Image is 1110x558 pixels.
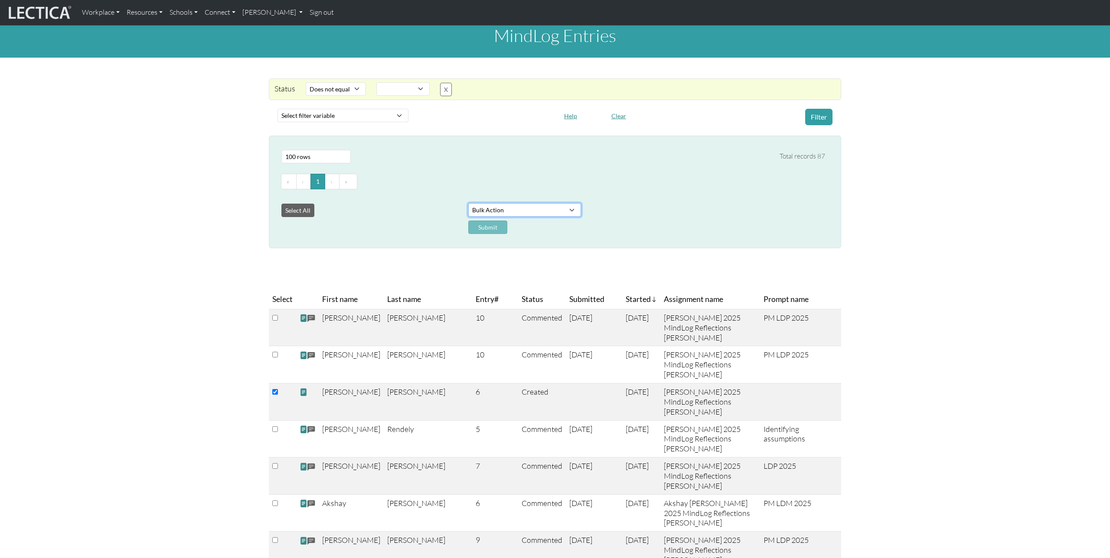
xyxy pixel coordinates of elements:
td: [DATE] [622,383,660,421]
td: Rendely [384,420,472,457]
td: [DATE] [566,346,622,383]
td: [DATE] [566,457,622,495]
a: [PERSON_NAME] [239,3,306,22]
span: comments [307,499,315,509]
td: [DATE] [566,420,622,457]
td: LDP 2025 [760,457,841,495]
td: [PERSON_NAME] [319,309,384,346]
td: [PERSON_NAME] [319,383,384,421]
a: Sign out [306,3,337,22]
td: [DATE] [566,309,622,346]
button: Help [560,109,581,123]
td: [DATE] [622,494,660,532]
span: Status [522,293,543,305]
span: Submitted [569,293,604,305]
button: X [440,83,452,96]
a: Connect [201,3,239,22]
span: view [300,351,307,360]
td: [PERSON_NAME] [319,420,384,457]
td: PM LDP 2025 [760,346,841,383]
span: view [300,388,307,397]
td: [DATE] [622,309,660,346]
button: Filter [805,109,832,125]
td: Akshay [319,494,384,532]
span: comments [307,462,315,472]
td: Commented [518,457,566,495]
td: [PERSON_NAME] [384,346,472,383]
span: Entry# [476,293,515,305]
td: [PERSON_NAME] 2025 MindLog Reflections [PERSON_NAME] [660,309,760,346]
a: Schools [166,3,201,22]
td: [DATE] [622,457,660,495]
button: Go to page 1 [310,174,325,189]
td: [PERSON_NAME] 2025 MindLog Reflections [PERSON_NAME] [660,420,760,457]
a: Workplace [78,3,123,22]
span: comments [307,351,315,361]
span: Assignment name [664,293,723,305]
td: [PERSON_NAME] [384,309,472,346]
td: [DATE] [622,346,660,383]
td: Commented [518,346,566,383]
span: comments [307,536,315,546]
td: 6 [472,383,518,421]
td: [PERSON_NAME] [319,457,384,495]
span: view [300,499,307,508]
span: view [300,462,307,471]
td: [PERSON_NAME] [384,457,472,495]
td: PM LDP 2025 [760,309,841,346]
td: [PERSON_NAME] [319,346,384,383]
td: [PERSON_NAME] 2025 MindLog Reflections [PERSON_NAME] [660,383,760,421]
td: [PERSON_NAME] [384,383,472,421]
button: Clear [607,109,630,123]
td: [PERSON_NAME] [384,494,472,532]
span: comments [307,425,315,435]
span: view [300,314,307,323]
td: Akshay [PERSON_NAME] 2025 MindLog Reflections [PERSON_NAME] [660,494,760,532]
span: First name [322,293,358,305]
span: view [300,536,307,545]
th: Select [269,290,296,309]
td: Commented [518,420,566,457]
td: [DATE] [622,420,660,457]
img: lecticalive [7,4,72,21]
span: view [300,425,307,434]
td: 7 [472,457,518,495]
div: Total records 87 [780,151,825,162]
td: 5 [472,420,518,457]
a: Resources [123,3,166,22]
th: Last name [384,290,472,309]
div: Status [269,82,300,96]
td: 10 [472,346,518,383]
td: Created [518,383,566,421]
a: Help [560,110,581,120]
th: Started [622,290,660,309]
td: Identifying assumptions [760,420,841,457]
td: [DATE] [566,494,622,532]
td: 10 [472,309,518,346]
td: [PERSON_NAME] 2025 MindLog Reflections [PERSON_NAME] [660,346,760,383]
td: [PERSON_NAME] 2025 MindLog Reflections [PERSON_NAME] [660,457,760,495]
td: Commented [518,494,566,532]
span: comments [307,314,315,324]
span: Prompt name [764,293,809,305]
td: 6 [472,494,518,532]
td: PM LDM 2025 [760,494,841,532]
ul: Pagination [281,174,825,189]
td: Commented [518,309,566,346]
button: Select All [281,204,314,217]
